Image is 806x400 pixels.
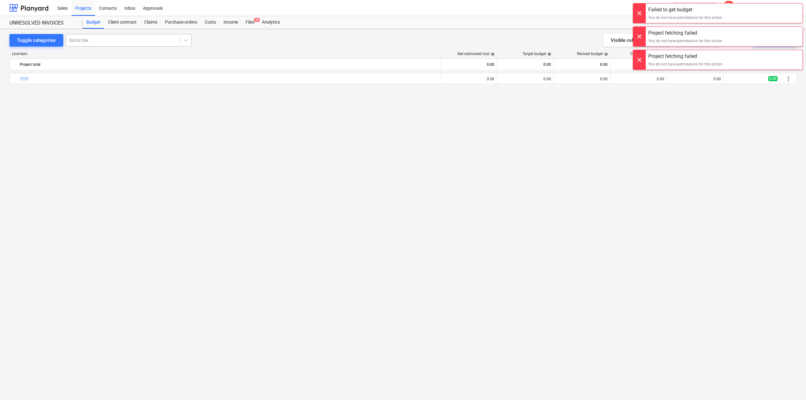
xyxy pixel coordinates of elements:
button: Toggle categories [9,34,63,47]
button: Visible columns:6/12 [603,34,671,47]
div: Failed to get budget [648,6,722,14]
div: Project total [20,59,438,70]
div: You do not have permissions for this action [648,15,722,20]
div: Project fetching failed [648,53,722,60]
div: 0.00 [500,59,551,70]
a: TEST [20,77,29,81]
span: 0.00 [768,76,778,81]
div: Revised budget [577,52,608,56]
a: Purchase orders [161,16,201,29]
div: 0.00 [443,77,494,81]
div: Toggle categories [17,36,56,44]
div: Net estimated cost [457,52,495,56]
span: help [603,52,608,56]
div: 0.00 [556,77,608,81]
a: Client contract [104,16,140,29]
iframe: Chat Widget [775,370,806,400]
div: You do not have permissions for this action [648,38,722,44]
div: 0.00 [670,77,721,81]
span: help [490,52,495,56]
div: 0.00 [443,59,494,70]
span: help [546,52,551,56]
div: Committed costs [630,52,665,56]
div: Visible columns : 6/12 [611,36,663,44]
div: UNRESOLVED INVOICES [9,20,75,26]
div: Project fetching failed [648,29,722,37]
div: 0.00 [613,59,664,70]
div: Line-item [9,52,441,56]
span: 8 [254,18,260,22]
div: 0.00 [556,59,608,70]
div: You do not have permissions for this action [648,61,722,67]
span: More actions [785,75,792,83]
a: Files8 [242,16,258,29]
a: Claims [140,16,161,29]
a: Income [220,16,242,29]
a: Analytics [258,16,284,29]
div: Files [242,16,258,29]
a: Budget [82,16,104,29]
div: Target budget [523,52,551,56]
a: Costs [201,16,220,29]
div: 0.00 [613,77,664,81]
div: 0.00 [500,77,551,81]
